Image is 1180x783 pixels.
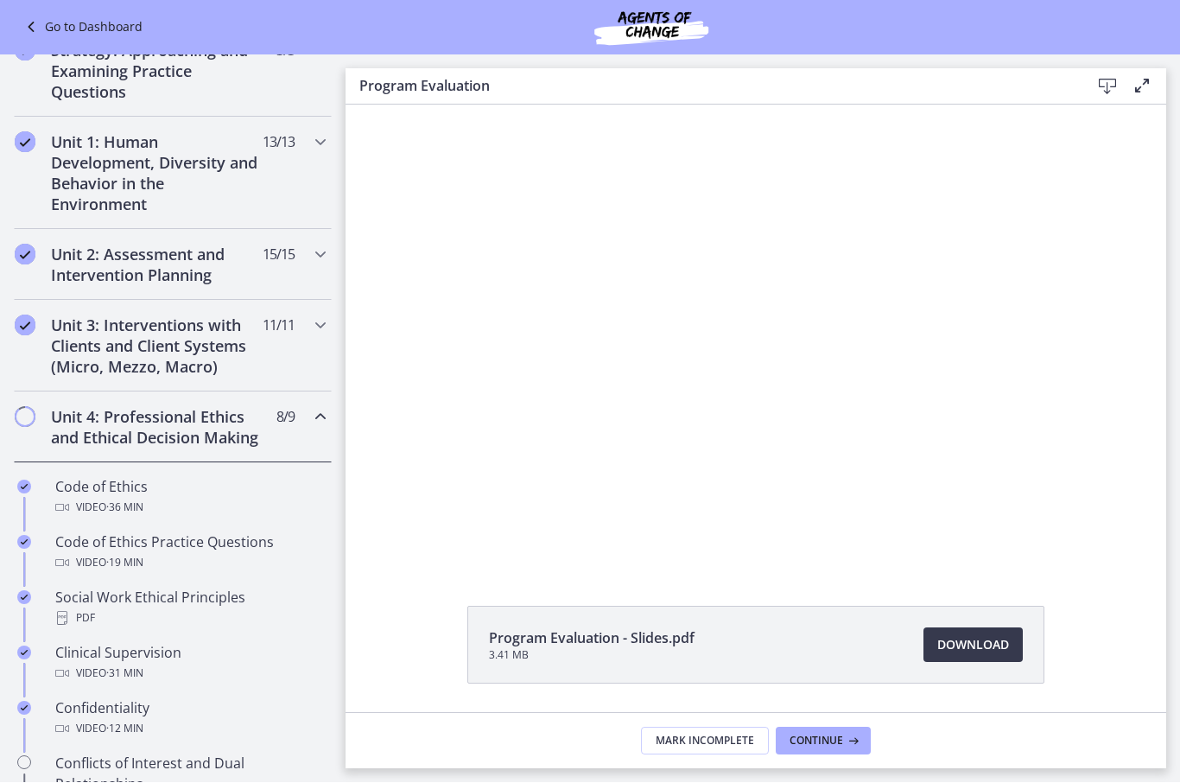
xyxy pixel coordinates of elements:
i: Completed [17,702,31,716]
span: 13 / 13 [263,132,295,153]
span: · 31 min [106,664,143,684]
h2: Strategy: Approaching and Examining Practice Questions [51,41,262,103]
div: Confidentiality [55,698,325,740]
h2: Unit 1: Human Development, Diversity and Behavior in the Environment [51,132,262,215]
span: · 19 min [106,553,143,574]
button: Mark Incomplete [641,728,769,755]
div: Social Work Ethical Principles [55,588,325,629]
span: · 12 min [106,719,143,740]
span: Download [937,635,1009,656]
span: 15 / 15 [263,245,295,265]
button: Continue [776,728,871,755]
div: Video [55,498,325,519]
img: Agents of Change Social Work Test Prep [548,7,755,48]
span: Program Evaluation - Slides.pdf [489,628,695,649]
div: Video [55,719,325,740]
span: 11 / 11 [263,315,295,336]
a: Go to Dashboard [21,17,143,38]
span: Mark Incomplete [656,735,754,748]
span: Continue [790,735,843,748]
i: Completed [15,315,35,336]
span: 3.41 MB [489,649,695,663]
h2: Unit 3: Interventions with Clients and Client Systems (Micro, Mezzo, Macro) [51,315,262,378]
i: Completed [17,646,31,660]
h3: Program Evaluation [359,76,1063,97]
div: PDF [55,608,325,629]
div: Video [55,553,325,574]
span: 8 / 9 [276,407,295,428]
a: Download [923,628,1023,663]
i: Completed [17,481,31,494]
i: Completed [17,536,31,550]
h2: Unit 2: Assessment and Intervention Planning [51,245,262,286]
div: Clinical Supervision [55,643,325,684]
div: Video [55,664,325,684]
span: · 36 min [106,498,143,519]
i: Completed [15,245,35,265]
div: Code of Ethics [55,477,325,519]
i: Completed [15,132,35,153]
i: Completed [17,591,31,605]
h2: Unit 4: Professional Ethics and Ethical Decision Making [51,407,262,449]
iframe: Video Lesson [346,105,1166,567]
div: Code of Ethics Practice Questions [55,532,325,574]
